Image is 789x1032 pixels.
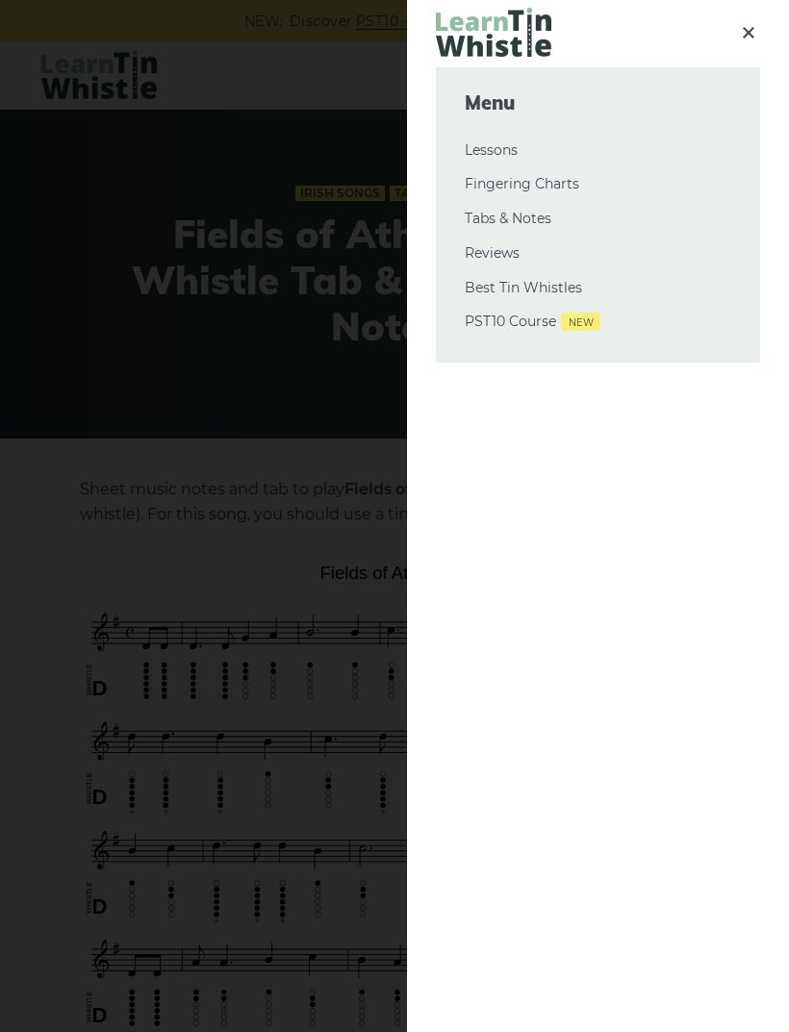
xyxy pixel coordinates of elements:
[465,208,731,231] a: Tabs & Notes
[465,311,731,334] a: PST10 CourseNew
[465,242,731,265] a: Reviews
[465,277,731,300] a: Best Tin Whistles
[436,38,551,62] a: LearnTinWhistle.com
[465,173,731,196] a: Fingering Charts
[465,89,731,116] span: Menu
[465,139,731,163] a: Lessons
[436,8,551,57] img: LearnTinWhistle.com
[561,313,600,331] span: New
